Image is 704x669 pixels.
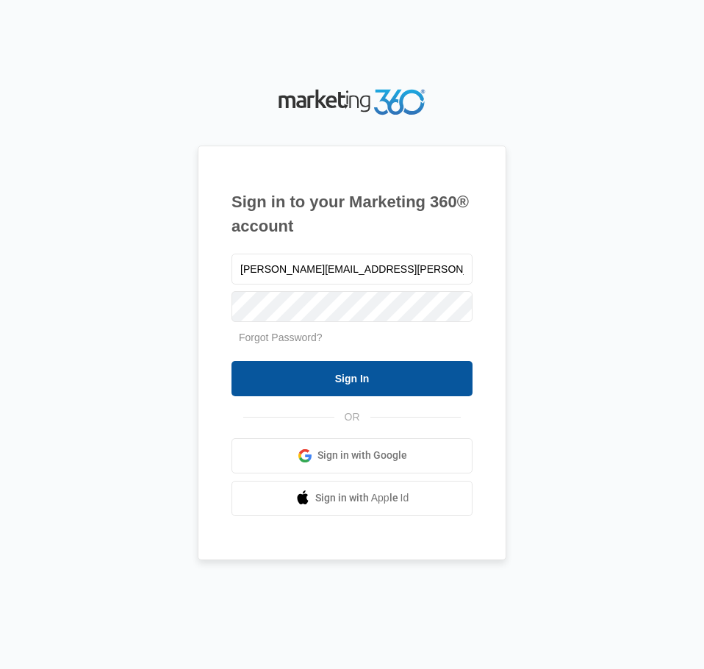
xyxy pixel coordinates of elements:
[231,361,473,396] input: Sign In
[231,481,473,516] a: Sign in with Apple Id
[334,409,370,425] span: OR
[239,332,323,343] a: Forgot Password?
[231,438,473,473] a: Sign in with Google
[315,490,409,506] span: Sign in with Apple Id
[317,448,407,463] span: Sign in with Google
[231,254,473,285] input: Email
[231,190,473,238] h1: Sign in to your Marketing 360® account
